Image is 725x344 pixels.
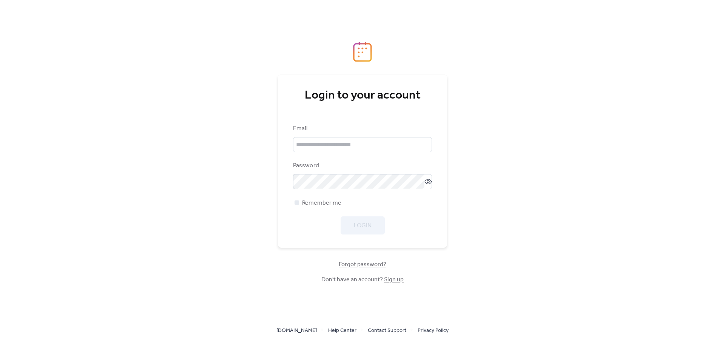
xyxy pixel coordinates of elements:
a: Help Center [328,325,356,335]
a: Sign up [384,274,404,285]
a: Forgot password? [339,262,386,267]
a: [DOMAIN_NAME] [276,325,317,335]
span: Remember me [302,199,341,208]
span: Privacy Policy [418,326,449,335]
span: Help Center [328,326,356,335]
a: Contact Support [368,325,406,335]
span: [DOMAIN_NAME] [276,326,317,335]
span: Contact Support [368,326,406,335]
div: Email [293,124,430,133]
a: Privacy Policy [418,325,449,335]
div: Login to your account [293,88,432,103]
span: Forgot password? [339,260,386,269]
img: logo [353,42,372,62]
div: Password [293,161,430,170]
span: Don't have an account? [321,275,404,284]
